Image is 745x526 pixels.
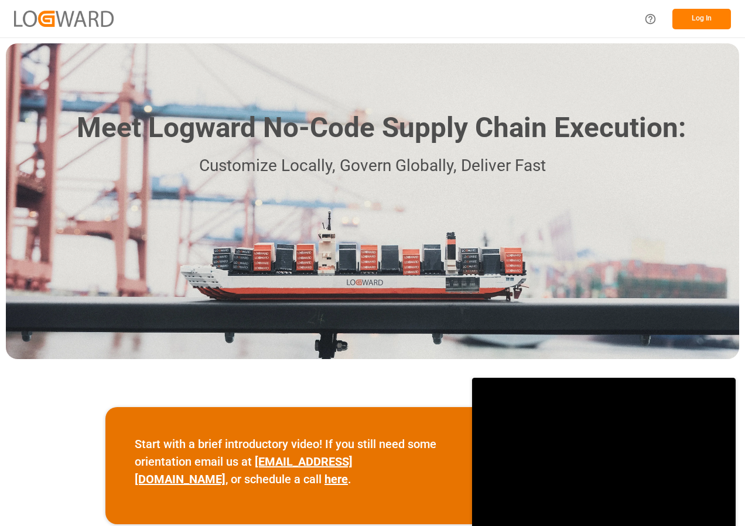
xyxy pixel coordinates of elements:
img: Logward_new_orange.png [14,11,114,26]
p: Start with a brief introductory video! If you still need some orientation email us at , or schedu... [135,435,443,488]
p: Customize Locally, Govern Globally, Deliver Fast [59,153,686,179]
a: [EMAIL_ADDRESS][DOMAIN_NAME] [135,455,353,486]
button: Help Center [637,6,664,32]
a: here [324,472,348,486]
button: Log In [672,9,731,29]
h1: Meet Logward No-Code Supply Chain Execution: [77,107,686,149]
